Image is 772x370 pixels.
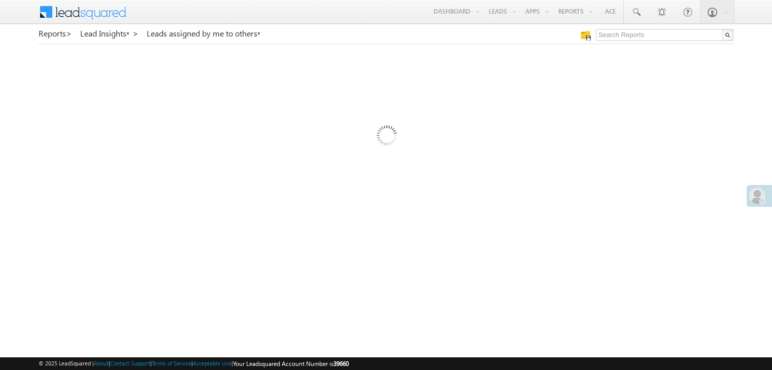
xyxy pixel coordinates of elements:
img: Loading... [333,85,439,190]
input: Search Reports [596,29,733,41]
a: Terms of Service [152,360,191,366]
a: Acceptable Use [193,360,231,366]
span: > [132,27,139,39]
a: Reports> [39,29,72,38]
img: Manage all your saved reports! [581,30,591,41]
a: Leads assigned by me to others [147,29,261,38]
span: 39660 [333,360,349,367]
span: Your Leadsquared Account Number is [233,360,349,367]
span: > [66,27,72,39]
a: Lead Insights > [80,29,139,38]
span: © 2025 LeadSquared | | | | | [39,359,349,368]
a: Contact Support [110,360,150,366]
a: About [94,360,109,366]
